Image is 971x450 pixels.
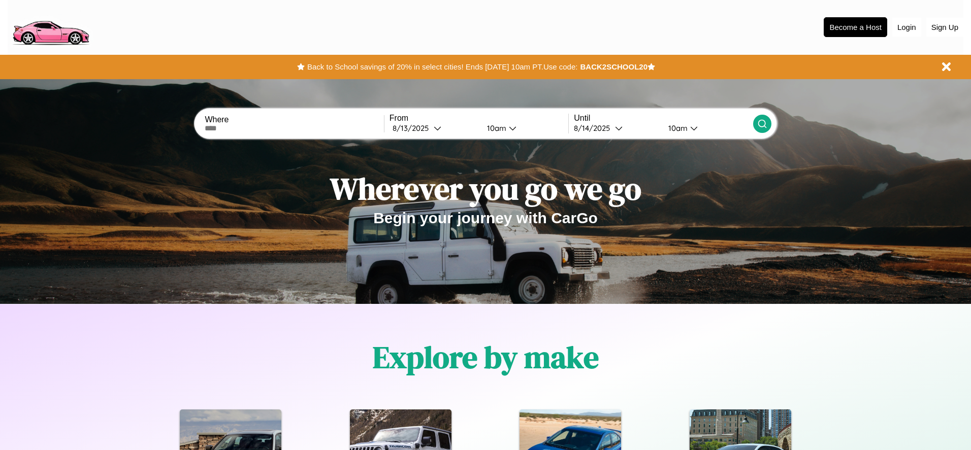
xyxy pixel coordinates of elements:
b: BACK2SCHOOL20 [580,62,648,71]
img: logo [8,5,93,48]
div: 8 / 14 / 2025 [574,123,615,133]
button: Become a Host [824,17,887,37]
button: Login [892,18,921,37]
button: Sign Up [926,18,963,37]
div: 10am [482,123,509,133]
button: Back to School savings of 20% in select cities! Ends [DATE] 10am PT.Use code: [305,60,580,74]
label: Until [574,114,753,123]
h1: Explore by make [373,336,599,378]
button: 10am [660,123,753,133]
div: 10am [663,123,690,133]
label: From [390,114,568,123]
label: Where [205,115,383,124]
button: 10am [479,123,568,133]
div: 8 / 13 / 2025 [393,123,434,133]
button: 8/13/2025 [390,123,479,133]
